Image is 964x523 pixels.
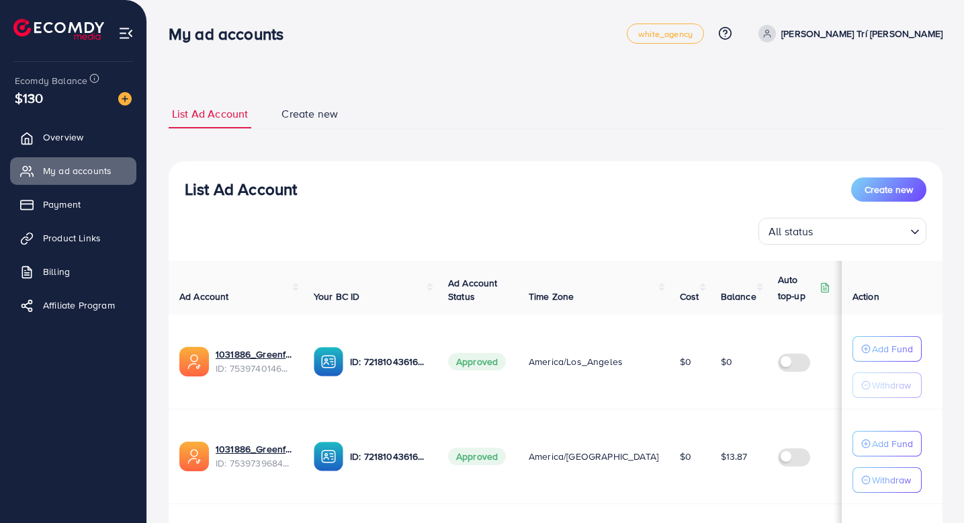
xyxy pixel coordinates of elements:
img: ic-ads-acc.e4c84228.svg [179,347,209,376]
span: white_agency [638,30,693,38]
p: Add Fund [872,436,913,452]
span: Product Links [43,231,101,245]
button: Create new [851,177,926,202]
a: My ad accounts [10,157,136,184]
span: $130 [15,88,44,108]
img: ic-ba-acc.ded83a64.svg [314,442,343,471]
iframe: Chat [907,462,954,513]
input: Search for option [818,219,905,241]
p: Withdraw [872,472,911,488]
span: Ecomdy Balance [15,74,87,87]
p: Auto top-up [778,272,817,304]
a: white_agency [627,24,704,44]
p: Add Fund [872,341,913,357]
span: Affiliate Program [43,298,115,312]
a: Billing [10,258,136,285]
div: <span class='underline'>1031886_Greenfecom02_1755482628164</span></br>7539740146200330257 [216,348,292,375]
a: Overview [10,124,136,151]
img: image [118,92,132,106]
span: Time Zone [529,290,574,303]
span: $0 [680,450,691,463]
span: America/Los_Angeles [529,355,623,368]
span: $0 [680,355,691,368]
a: 1031886_Greenfecom03_1755482651341 [216,442,292,456]
a: Product Links [10,225,136,251]
h3: List Ad Account [185,179,297,199]
div: <span class='underline'>1031886_Greenfecom03_1755482651341</span></br>7539739684470915079 [216,442,292,470]
span: List Ad Account [172,106,248,122]
span: $0 [721,355,732,368]
button: Withdraw [852,467,922,493]
span: Create new [281,106,338,122]
button: Add Fund [852,431,922,456]
img: ic-ba-acc.ded83a64.svg [314,347,343,376]
span: Approved [448,353,506,370]
p: ID: 7218104361627566082 [350,448,427,465]
p: Withdraw [872,377,911,393]
span: Balance [721,290,756,303]
span: Action [852,290,879,303]
span: Billing [43,265,70,278]
span: $13.87 [721,450,748,463]
p: ID: 7218104361627566082 [350,354,427,370]
button: Add Fund [852,336,922,362]
span: Approved [448,448,506,465]
span: Cost [680,290,699,303]
img: logo [13,19,104,40]
p: [PERSON_NAME] Trí [PERSON_NAME] [781,26,943,42]
span: ID: 7539740146200330257 [216,362,292,375]
span: America/[GEOGRAPHIC_DATA] [529,450,658,463]
span: Create new [865,183,913,196]
img: menu [118,26,134,41]
a: Affiliate Program [10,292,136,319]
span: Ad Account [179,290,229,303]
div: Search for option [758,218,926,245]
a: [PERSON_NAME] Trí [PERSON_NAME] [753,25,943,42]
span: Overview [43,130,83,144]
h3: My ad accounts [169,24,294,44]
span: ID: 7539739684470915079 [216,456,292,470]
span: All status [766,222,816,241]
span: Your BC ID [314,290,360,303]
span: My ad accounts [43,164,112,177]
img: ic-ads-acc.e4c84228.svg [179,442,209,471]
span: Payment [43,198,81,211]
a: 1031886_Greenfecom02_1755482628164 [216,348,292,361]
button: Withdraw [852,372,922,398]
a: Payment [10,191,136,218]
span: Ad Account Status [448,276,498,303]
